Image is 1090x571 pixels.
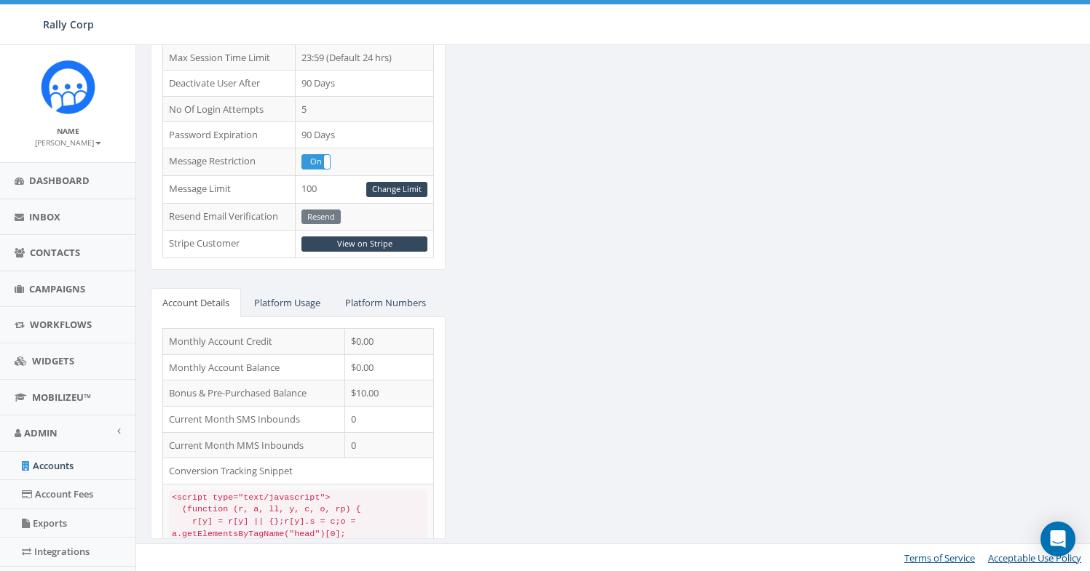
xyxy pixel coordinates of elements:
td: Deactivate User After [163,71,296,97]
td: Max Session Time Limit [163,44,296,71]
span: Campaigns [29,282,85,295]
img: Icon_1.png [41,60,95,114]
td: Message Restriction [163,148,296,175]
span: Admin [24,426,58,439]
div: OnOff [301,154,331,169]
a: Platform Numbers [333,288,438,318]
div: Open Intercom Messenger [1040,522,1075,556]
td: 23:59 (Default 24 hrs) [296,44,434,71]
a: Account Details [151,288,241,318]
td: 5 [296,96,434,122]
a: Change Limit [366,182,427,197]
td: Bonus & Pre-Purchased Balance [163,380,345,407]
td: Message Limit [163,175,296,203]
small: [PERSON_NAME] [35,137,101,148]
a: View on Stripe [301,236,427,252]
label: On [302,155,330,169]
td: $0.00 [345,329,434,355]
td: Current Month SMS Inbounds [163,407,345,433]
td: Monthly Account Credit [163,329,345,355]
td: Current Month MMS Inbounds [163,432,345,458]
a: Acceptable Use Policy [988,551,1081,564]
span: Dashboard [29,174,90,187]
td: Conversion Tracking Snippet [163,458,434,484]
span: Inbox [29,210,60,223]
span: Rally Corp [43,17,94,31]
td: No Of Login Attempts [163,96,296,122]
td: $0.00 [345,354,434,380]
td: 90 Days [296,71,434,97]
td: Password Expiration [163,122,296,148]
span: MobilizeU™ [32,391,91,404]
td: Resend Email Verification [163,203,296,231]
td: Stripe Customer [163,231,296,258]
a: [PERSON_NAME] [35,135,101,148]
span: Contacts [30,246,80,259]
a: Terms of Service [904,551,975,564]
small: Name [57,126,79,136]
td: Monthly Account Balance [163,354,345,380]
td: $10.00 [345,380,434,407]
a: Platform Usage [242,288,332,318]
td: 90 Days [296,122,434,148]
span: Workflows [30,318,92,331]
span: Widgets [32,354,74,367]
td: 0 [345,407,434,433]
td: 100 [296,175,434,203]
td: 0 [345,432,434,458]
